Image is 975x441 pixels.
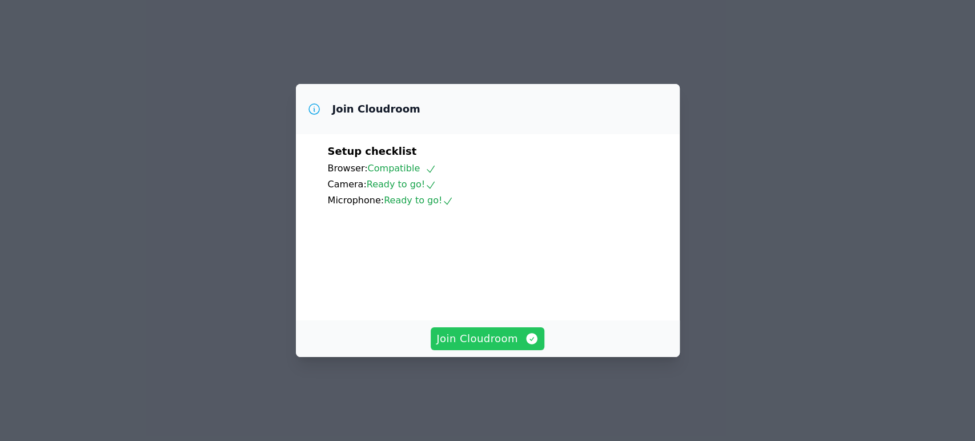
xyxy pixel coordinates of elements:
[367,179,436,190] span: Ready to go!
[431,327,544,350] button: Join Cloudroom
[328,163,368,174] span: Browser:
[328,179,367,190] span: Camera:
[384,195,454,206] span: Ready to go!
[332,102,420,116] h3: Join Cloudroom
[328,195,384,206] span: Microphone:
[328,145,417,157] span: Setup checklist
[436,331,539,347] span: Join Cloudroom
[367,163,436,174] span: Compatible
